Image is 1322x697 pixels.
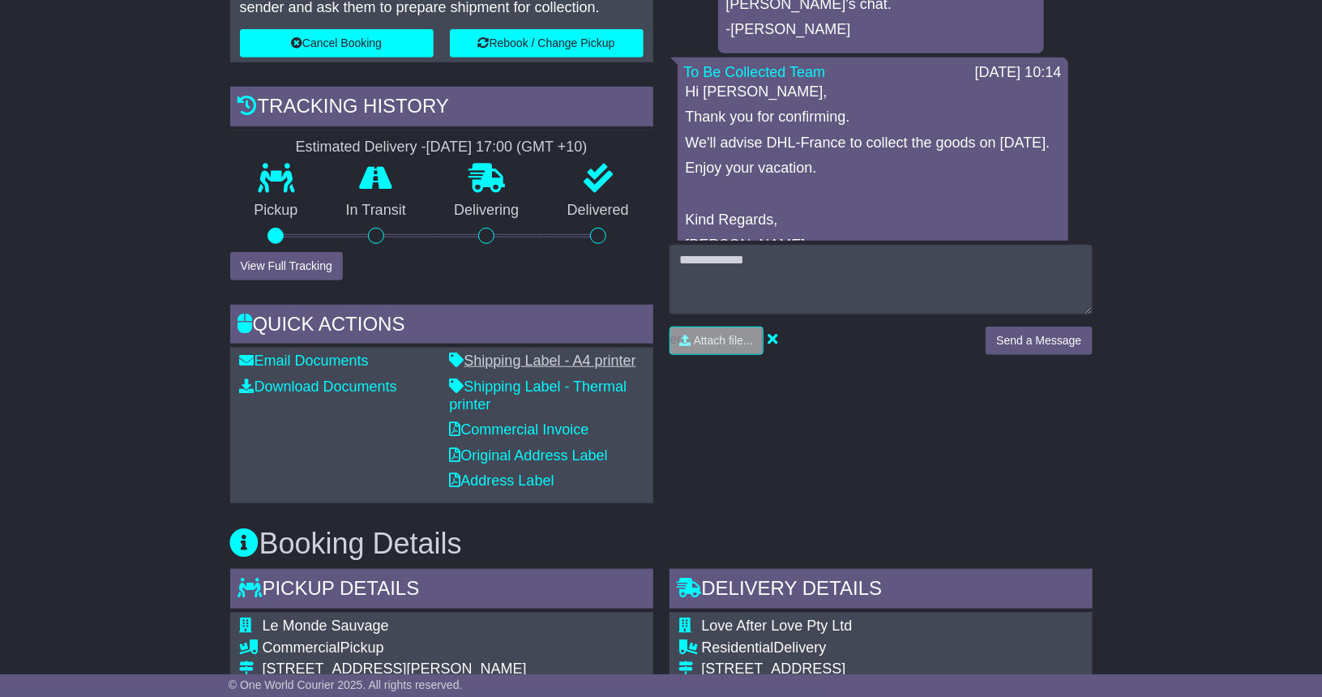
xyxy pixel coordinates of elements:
p: We'll advise DHL-France to collect the goods on [DATE]. [686,135,1060,152]
a: Original Address Label [450,447,608,464]
div: [STREET_ADDRESS] [702,661,1069,678]
div: Quick Actions [230,305,653,348]
p: -[PERSON_NAME] [726,21,1036,39]
p: Kind Regards, [686,212,1060,229]
a: Shipping Label - A4 printer [450,353,636,369]
div: [DATE] 10:14 [975,64,1062,82]
div: Estimated Delivery - [230,139,653,156]
a: Address Label [450,473,554,489]
span: Le Monde Sauvage [263,618,389,634]
div: Delivery Details [670,569,1093,613]
button: Rebook / Change Pickup [450,29,644,58]
p: Delivering [430,202,544,220]
p: Thank you for confirming. [686,109,1060,126]
button: View Full Tracking [230,252,343,280]
div: Pickup Details [230,569,653,613]
a: Shipping Label - Thermal printer [450,378,627,413]
div: Pickup [263,639,527,657]
span: © One World Courier 2025. All rights reserved. [229,678,463,691]
div: Delivery [702,639,1069,657]
span: Residential [702,639,774,656]
span: Commercial [263,639,340,656]
button: Cancel Booking [240,29,434,58]
p: Pickup [230,202,323,220]
div: [STREET_ADDRESS][PERSON_NAME] [263,661,527,678]
a: To Be Collected Team [684,64,826,80]
p: In Transit [322,202,430,220]
a: Email Documents [240,353,369,369]
a: Commercial Invoice [450,421,589,438]
p: [PERSON_NAME] [686,237,1060,254]
p: Delivered [543,202,653,220]
a: Download Documents [240,378,397,395]
button: Send a Message [986,327,1092,355]
p: Hi [PERSON_NAME], [686,83,1060,101]
span: Love After Love Pty Ltd [702,618,853,634]
p: Enjoy your vacation. [686,160,1060,177]
div: Tracking history [230,87,653,130]
div: [DATE] 17:00 (GMT +10) [426,139,588,156]
h3: Booking Details [230,528,1093,560]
